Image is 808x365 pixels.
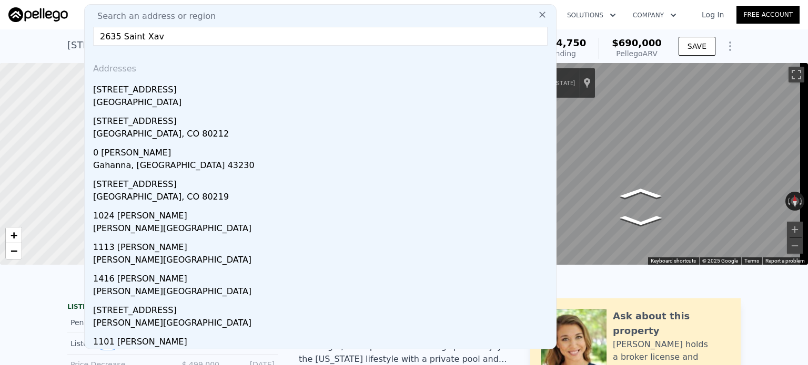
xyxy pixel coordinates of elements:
div: [GEOGRAPHIC_DATA] [93,96,552,111]
a: Zoom out [6,243,22,259]
div: 1416 [PERSON_NAME] [93,268,552,285]
div: Map [481,63,808,265]
div: Street View [481,63,808,265]
a: Show location on map [583,77,591,89]
div: [PERSON_NAME][GEOGRAPHIC_DATA] [93,285,552,300]
div: [PERSON_NAME][GEOGRAPHIC_DATA] [93,254,552,268]
div: LISTING & SALE HISTORY [67,303,278,313]
a: Report a problem [765,258,805,264]
button: Rotate counterclockwise [785,192,791,211]
div: Pending [70,317,164,328]
a: Terms (opens in new tab) [744,258,759,264]
div: 1024 [PERSON_NAME] [93,205,552,222]
div: Pellego ARV [612,48,662,59]
button: Reset the view [791,192,799,211]
path: Go South, 129th Terrace N [609,212,672,228]
div: [PERSON_NAME][GEOGRAPHIC_DATA] [93,222,552,237]
div: [PERSON_NAME][GEOGRAPHIC_DATA] [93,317,552,331]
path: Go North, 129th Terrace N [609,185,672,201]
button: Show Options [720,36,741,57]
div: 1101 [PERSON_NAME] [93,331,552,348]
button: SAVE [679,37,715,56]
button: Keyboard shortcuts [651,257,696,265]
div: 1113 [PERSON_NAME] [93,237,552,254]
span: − [11,244,17,257]
div: 0 [PERSON_NAME] [93,142,552,159]
input: Enter an address, city, region, neighborhood or zip code [93,27,548,46]
div: [STREET_ADDRESS] [93,300,552,317]
button: Solutions [559,6,624,25]
span: © 2025 Google [702,258,738,264]
div: [STREET_ADDRESS] [93,174,552,191]
span: Search an address or region [89,10,216,23]
div: [STREET_ADDRESS] [93,111,552,128]
div: [GEOGRAPHIC_DATA], CO 80212 [93,128,552,142]
span: + [11,228,17,242]
img: Pellego [8,7,68,22]
button: Zoom out [787,238,803,254]
div: [GEOGRAPHIC_DATA], CO 80219 [93,191,552,205]
a: Log In [689,9,736,20]
span: $574,750 [537,37,587,48]
div: [STREET_ADDRESS] [93,79,552,96]
span: $690,000 [612,37,662,48]
div: Ask about this property [613,309,730,338]
div: [STREET_ADDRESS] , Jupiter Farms , FL 33478 [67,38,279,53]
a: Free Account [736,6,800,24]
div: [PERSON_NAME][GEOGRAPHIC_DATA] [93,348,552,363]
div: Listed [70,337,164,350]
div: Addresses [89,54,552,79]
a: Zoom in [6,227,22,243]
button: Toggle fullscreen view [789,67,804,82]
button: Rotate clockwise [799,192,805,211]
div: Gahanna, [GEOGRAPHIC_DATA] 43230 [93,159,552,174]
button: Zoom in [787,222,803,237]
button: Company [624,6,685,25]
div: Pending [537,48,587,59]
